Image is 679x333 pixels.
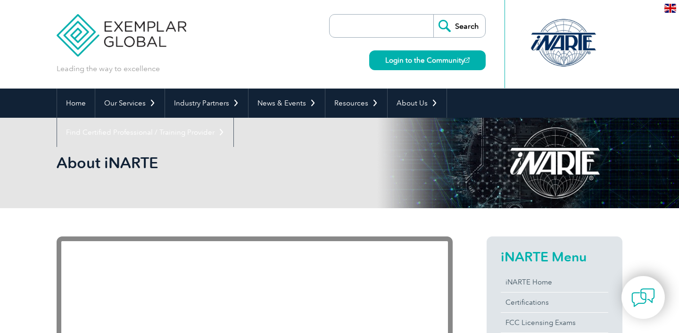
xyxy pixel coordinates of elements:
h2: About iNARTE [57,155,453,171]
a: Industry Partners [165,89,248,118]
a: Login to the Community [369,50,486,70]
a: Our Services [95,89,165,118]
a: About Us [388,89,447,118]
input: Search [433,15,485,37]
a: Resources [325,89,387,118]
h2: iNARTE Menu [501,249,608,264]
p: Leading the way to excellence [57,64,160,74]
a: iNARTE Home [501,272,608,292]
img: contact-chat.png [631,286,655,309]
a: Find Certified Professional / Training Provider [57,118,233,147]
img: open_square.png [464,57,470,63]
img: en [664,4,676,13]
a: News & Events [248,89,325,118]
a: Certifications [501,292,608,312]
a: FCC Licensing Exams [501,313,608,333]
a: Home [57,89,95,118]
